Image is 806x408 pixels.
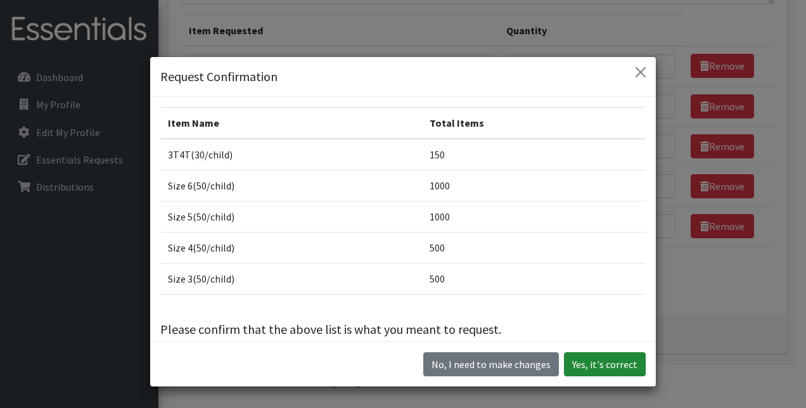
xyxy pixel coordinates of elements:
[160,107,422,139] th: Item Name
[423,352,559,376] button: No I need to make changes
[422,201,646,232] td: 1000
[564,352,646,376] button: Yes, it's correct
[160,67,278,86] h5: Request Confirmation
[160,170,422,201] td: Size 6(50/child)
[422,170,646,201] td: 1000
[160,232,422,263] td: Size 4(50/child)
[160,263,422,294] td: Size 3(50/child)
[422,232,646,263] td: 500
[630,62,651,82] button: Close
[160,201,422,232] td: Size 5(50/child)
[422,139,646,170] td: 150
[160,320,646,339] p: Please confirm that the above list is what you meant to request.
[160,139,422,170] td: 3T4T(30/child)
[422,263,646,294] td: 500
[422,107,646,139] th: Total Items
